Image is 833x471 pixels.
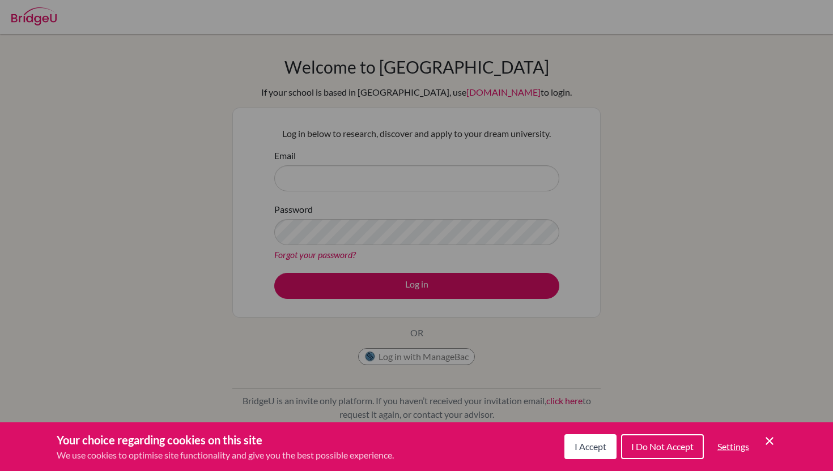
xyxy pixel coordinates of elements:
button: I Accept [564,434,617,459]
button: Save and close [763,434,776,448]
span: Settings [717,441,749,452]
span: I Accept [575,441,606,452]
h3: Your choice regarding cookies on this site [57,431,394,448]
button: Settings [708,435,758,458]
button: I Do Not Accept [621,434,704,459]
p: We use cookies to optimise site functionality and give you the best possible experience. [57,448,394,462]
span: I Do Not Accept [631,441,694,452]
